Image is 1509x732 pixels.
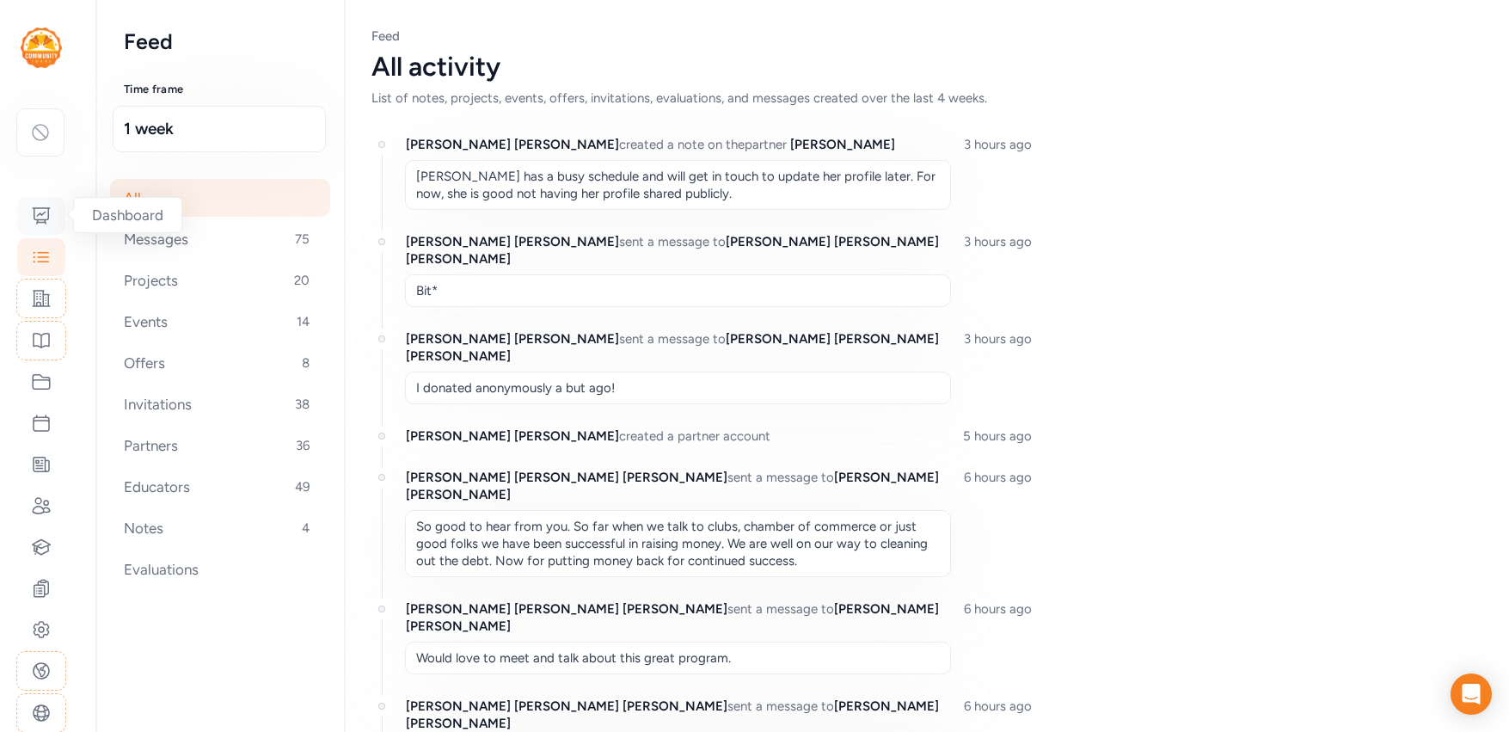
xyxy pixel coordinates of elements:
[406,698,727,714] span: [PERSON_NAME] [PERSON_NAME] [PERSON_NAME]
[371,28,1481,45] nav: Breadcrumb
[124,83,316,96] h3: Time frame
[406,426,949,446] div: created a partner account
[416,380,615,396] span: I donated anonymously a but ago!
[406,234,619,249] span: [PERSON_NAME] [PERSON_NAME]
[964,134,1032,211] div: 3 hours ago
[371,89,1142,107] div: List of notes, projects, events, offers, invitations, evaluations, and messages created over the ...
[406,467,950,578] div: sent a message to
[371,52,1481,83] div: All activity
[110,468,330,506] div: Educators
[964,231,1032,308] div: 3 hours ago
[110,427,330,464] div: Partners
[288,477,316,497] span: 49
[113,106,326,152] button: 1 week
[287,270,316,291] span: 20
[288,229,316,249] span: 75
[295,518,316,538] span: 4
[406,331,619,347] span: [PERSON_NAME] [PERSON_NAME]
[289,435,316,456] span: 36
[1451,674,1492,715] div: Open Intercom Messenger
[110,220,330,258] div: Messages
[964,329,1032,405] div: 3 hours ago
[406,428,619,444] span: [PERSON_NAME] [PERSON_NAME]
[110,344,330,382] div: Offers
[416,519,928,569] span: So good to hear from you. So far when we talk to clubs, chamber of commerce or just good folks we...
[110,509,330,547] div: Notes
[406,134,950,211] div: created a note on the partner
[963,426,1032,446] div: 5 hours ago
[964,467,1032,578] div: 6 hours ago
[406,137,619,152] span: [PERSON_NAME] [PERSON_NAME]
[790,137,895,152] span: [PERSON_NAME]
[124,28,316,55] h2: Feed
[295,353,316,373] span: 8
[110,179,330,217] div: All
[964,599,1032,675] div: 6 hours ago
[290,311,316,332] span: 14
[371,28,400,44] a: Feed
[110,261,330,299] div: Projects
[416,169,935,201] span: [PERSON_NAME] has a busy schedule and will get in touch to update her profile later. For now, she...
[110,551,330,588] div: Evaluations
[406,601,727,617] span: [PERSON_NAME] [PERSON_NAME] [PERSON_NAME]
[416,650,731,666] span: Would love to meet and talk about this great program.
[406,231,950,308] div: sent a message to
[406,329,950,405] div: sent a message to
[21,28,62,68] img: logo
[110,303,330,341] div: Events
[406,599,950,675] div: sent a message to
[124,117,315,141] span: 1 week
[110,385,330,423] div: Invitations
[288,394,316,415] span: 38
[406,470,727,485] span: [PERSON_NAME] [PERSON_NAME] [PERSON_NAME]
